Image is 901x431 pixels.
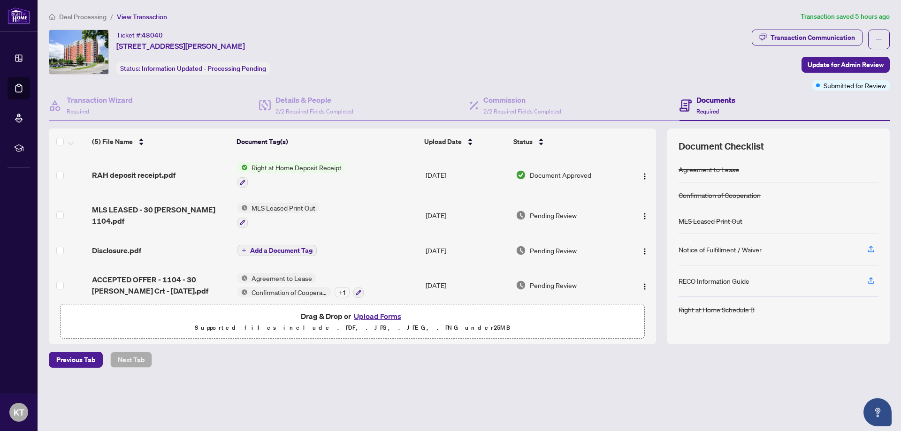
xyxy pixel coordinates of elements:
[237,245,317,256] button: Add a Document Tag
[637,208,652,223] button: Logo
[92,245,141,256] span: Disclosure.pdf
[237,244,317,257] button: Add a Document Tag
[530,170,591,180] span: Document Approved
[876,36,882,43] span: ellipsis
[237,162,345,188] button: Status IconRight at Home Deposit Receipt
[641,248,649,255] img: Logo
[248,287,331,297] span: Confirmation of Cooperation
[422,195,512,235] td: [DATE]
[248,162,345,173] span: Right at Home Deposit Receipt
[237,287,248,297] img: Status Icon
[92,274,230,296] span: ACCEPTED OFFER - 1104 - 30 [PERSON_NAME] Crt - [DATE].pdf
[516,170,526,180] img: Document Status
[696,94,735,106] h4: Documents
[237,273,248,283] img: Status Icon
[67,94,133,106] h4: Transaction Wizard
[237,203,319,228] button: Status IconMLS Leased Print Out
[92,136,133,147] span: (5) File Name
[530,280,577,290] span: Pending Review
[530,210,577,220] span: Pending Review
[242,248,246,253] span: plus
[116,30,163,40] div: Ticket #:
[824,80,886,91] span: Submitted for Review
[679,190,761,200] div: Confirmation of Cooperation
[117,13,167,21] span: View Transaction
[752,30,863,45] button: Transaction Communication
[802,57,890,73] button: Update for Admin Review
[237,162,248,173] img: Status Icon
[110,352,152,368] button: Next Tab
[66,322,639,333] p: Supported files include .PDF, .JPG, .JPEG, .PNG under 25 MB
[641,212,649,220] img: Logo
[275,94,353,106] h4: Details & People
[420,129,510,155] th: Upload Date
[516,245,526,256] img: Document Status
[530,245,577,256] span: Pending Review
[248,203,319,213] span: MLS Leased Print Out
[92,204,230,227] span: MLS LEASED - 30 [PERSON_NAME] 1104.pdf
[516,280,526,290] img: Document Status
[801,11,890,22] article: Transaction saved 5 hours ago
[637,278,652,293] button: Logo
[92,169,176,181] span: RAH deposit receipt.pdf
[49,14,55,20] span: home
[88,129,233,155] th: (5) File Name
[248,273,316,283] span: Agreement to Lease
[250,247,313,254] span: Add a Document Tag
[679,304,755,315] div: Right at Home Schedule B
[49,352,103,368] button: Previous Tab
[8,7,30,24] img: logo
[110,11,113,22] li: /
[49,30,108,74] img: IMG-X12326114_1.jpg
[516,210,526,220] img: Document Status
[116,40,245,52] span: [STREET_ADDRESS][PERSON_NAME]
[424,136,462,147] span: Upload Date
[351,310,404,322] button: Upload Forms
[56,352,95,367] span: Previous Tab
[679,164,739,174] div: Agreement to Lease
[142,31,163,39] span: 48040
[237,203,248,213] img: Status Icon
[641,173,649,180] img: Logo
[275,108,353,115] span: 2/2 Required Fields Completed
[679,216,742,226] div: MLS Leased Print Out
[679,140,764,153] span: Document Checklist
[59,13,107,21] span: Deal Processing
[771,30,855,45] div: Transaction Communication
[422,155,512,195] td: [DATE]
[808,57,884,72] span: Update for Admin Review
[637,243,652,258] button: Logo
[679,244,762,255] div: Notice of Fulfillment / Waiver
[513,136,533,147] span: Status
[483,94,561,106] h4: Commission
[422,235,512,265] td: [DATE]
[641,283,649,290] img: Logo
[422,265,512,306] td: [DATE]
[67,108,89,115] span: Required
[679,276,749,286] div: RECO Information Guide
[335,287,350,297] div: + 1
[637,167,652,182] button: Logo
[233,129,420,155] th: Document Tag(s)
[863,398,892,426] button: Open asap
[301,310,404,322] span: Drag & Drop or
[696,108,719,115] span: Required
[237,273,364,298] button: Status IconAgreement to LeaseStatus IconConfirmation of Cooperation+1
[116,62,270,75] div: Status:
[14,406,24,419] span: KT
[483,108,561,115] span: 2/2 Required Fields Completed
[61,304,644,339] span: Drag & Drop orUpload FormsSupported files include .PDF, .JPG, .JPEG, .PNG under25MB
[510,129,621,155] th: Status
[142,64,266,73] span: Information Updated - Processing Pending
